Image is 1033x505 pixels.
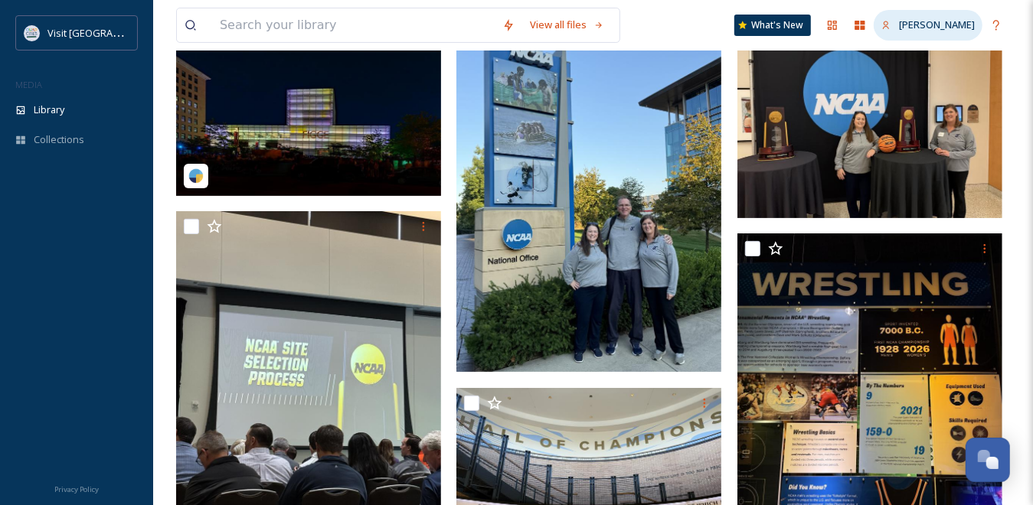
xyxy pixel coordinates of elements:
img: ext_1757973602.045097_Kkeuning@visitquadcities.com-IMG_9295.jpeg [737,19,1002,218]
span: [PERSON_NAME] [899,18,975,31]
a: What's New [734,15,811,36]
span: Collections [34,132,84,147]
button: Open Chat [966,438,1010,482]
input: Search your library [212,8,495,42]
a: Privacy Policy [54,479,99,497]
a: View all files [522,10,612,40]
span: Library [34,103,64,117]
span: Visit [GEOGRAPHIC_DATA] [47,25,166,40]
img: QCCVB_VISIT_vert_logo_4c_tagline_122019.svg [25,25,40,41]
span: Privacy Policy [54,484,99,494]
img: ext_1757973603.904707_Kkeuning@visitquadcities.com-IMG_9288.jpeg [456,19,721,372]
span: MEDIA [15,79,42,90]
img: snapsea-logo.png [188,168,204,184]
img: dougjeffordimages-18066781694482285.jpeg [176,19,441,196]
a: [PERSON_NAME] [874,10,982,40]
